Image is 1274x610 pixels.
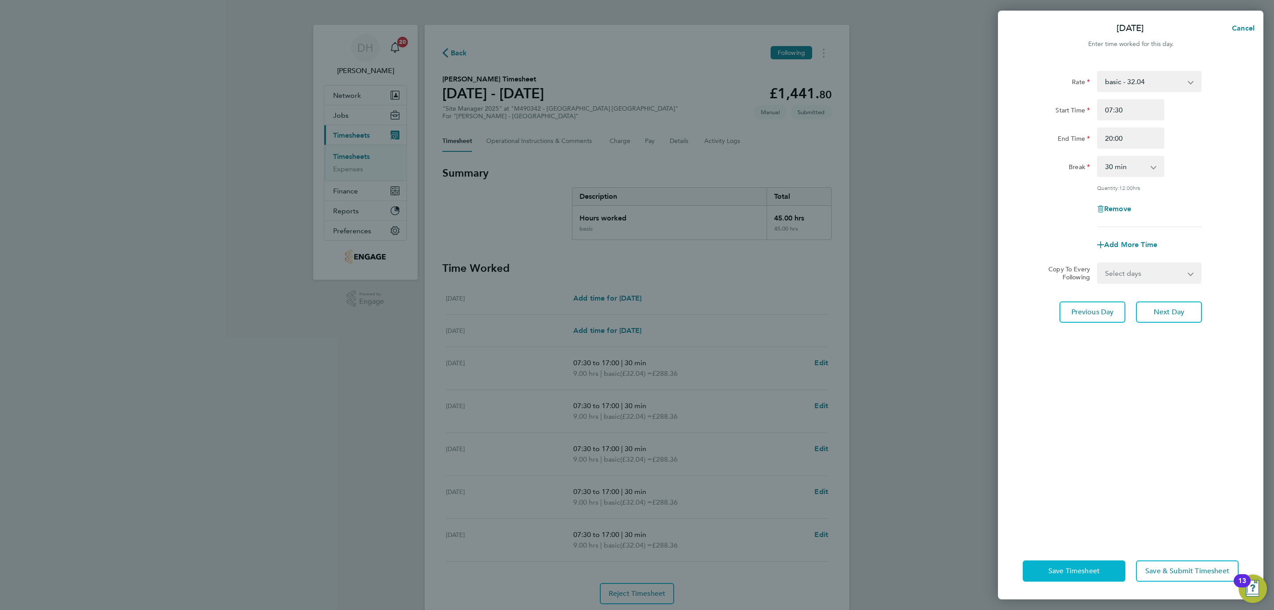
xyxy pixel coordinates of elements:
[1117,22,1144,35] p: [DATE]
[1145,567,1229,575] span: Save & Submit Timesheet
[1097,99,1164,120] input: E.g. 08:00
[998,39,1263,50] div: Enter time worked for this day.
[1229,24,1255,32] span: Cancel
[1104,205,1131,213] span: Remove
[1238,581,1246,592] div: 13
[1104,240,1157,249] span: Add More Time
[1097,205,1131,212] button: Remove
[1136,301,1202,323] button: Next Day
[1136,560,1239,582] button: Save & Submit Timesheet
[1059,301,1125,323] button: Previous Day
[1239,575,1267,603] button: Open Resource Center, 13 new notifications
[1058,135,1090,145] label: End Time
[1097,184,1201,191] div: Quantity: hrs
[1055,106,1090,117] label: Start Time
[1048,567,1100,575] span: Save Timesheet
[1097,241,1157,248] button: Add More Time
[1097,127,1164,149] input: E.g. 18:00
[1154,308,1184,317] span: Next Day
[1119,184,1133,191] span: 12.00
[1072,78,1090,89] label: Rate
[1071,308,1114,317] span: Previous Day
[1069,163,1090,174] label: Break
[1218,19,1263,37] button: Cancel
[1041,265,1090,281] label: Copy To Every Following
[1023,560,1125,582] button: Save Timesheet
